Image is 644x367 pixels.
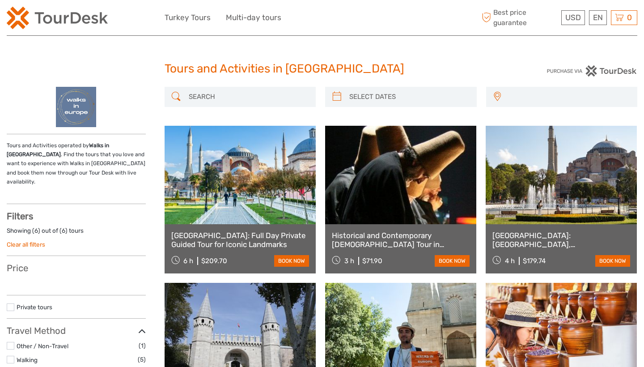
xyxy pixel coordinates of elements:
[34,226,38,235] label: 6
[332,231,470,249] a: Historical and Contemporary [DEMOGRAPHIC_DATA] Tour in [GEOGRAPHIC_DATA]
[17,303,52,311] a: Private tours
[7,7,108,29] img: 2254-3441b4b5-4e5f-4d00-b396-31f1d84a6ebf_logo_small.png
[362,257,382,265] div: $71.90
[589,10,607,25] div: EN
[274,255,309,267] a: book now
[7,211,33,222] strong: Filters
[480,8,559,27] span: Best price guarantee
[139,341,146,351] span: (1)
[171,231,309,249] a: [GEOGRAPHIC_DATA]: Full Day Private Guided Tour for Iconic Landmarks
[7,226,146,240] div: Showing ( ) out of ( ) tours
[547,65,637,77] img: PurchaseViaTourDesk.png
[165,11,211,24] a: Turkey Tours
[7,142,109,158] strong: Walks in [GEOGRAPHIC_DATA]
[17,342,68,350] a: Other / Non-Travel
[523,257,546,265] div: $179.74
[138,354,146,365] span: (5)
[7,263,146,273] h3: Price
[165,62,480,76] h1: Tours and Activities in [GEOGRAPHIC_DATA]
[626,13,633,22] span: 0
[17,356,38,363] a: Walking
[7,141,146,187] p: Tours and Activities operated by . Find the tours that you love and want to experience with Walks...
[565,13,581,22] span: USD
[7,241,45,248] a: Clear all filters
[505,257,515,265] span: 4 h
[346,89,472,105] input: SELECT DATES
[185,89,312,105] input: SEARCH
[62,226,65,235] label: 6
[183,257,193,265] span: 6 h
[7,325,146,336] h3: Travel Method
[435,255,470,267] a: book now
[344,257,354,265] span: 3 h
[226,11,281,24] a: Multi-day tours
[201,257,227,265] div: $209.70
[492,231,630,249] a: [GEOGRAPHIC_DATA]: [GEOGRAPHIC_DATA], [GEOGRAPHIC_DATA] and Hagia Sophia Guided Tour
[595,255,630,267] a: book now
[56,87,96,127] img: 266-29_logo_thumbnail.jpg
